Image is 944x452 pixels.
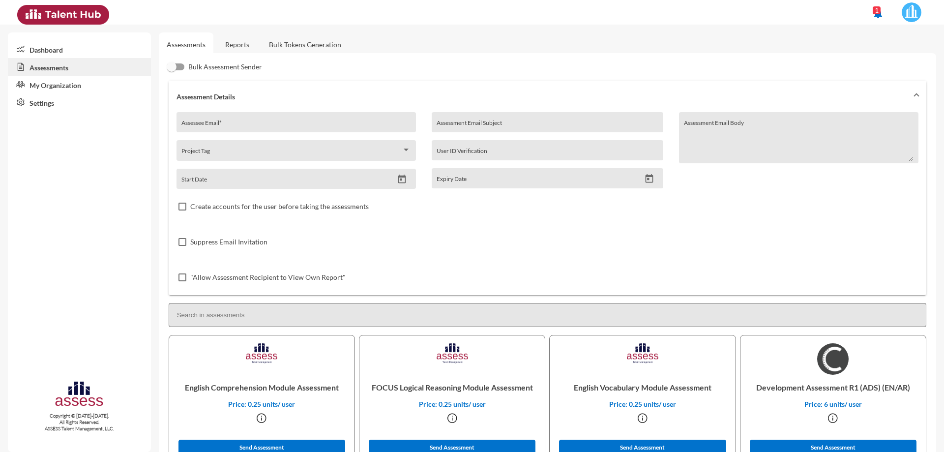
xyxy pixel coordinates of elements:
mat-icon: notifications [872,7,884,19]
img: assesscompany-logo.png [54,380,104,411]
p: Price: 0.25 units/ user [558,400,727,408]
p: Price: 0.25 units/ user [367,400,537,408]
p: English Comprehension Module Assessment [177,375,347,400]
p: English Vocabulary Module Assessment [558,375,727,400]
span: Bulk Assessment Sender [188,61,262,73]
span: Create accounts for the user before taking the assessments [190,201,369,212]
p: Price: 0.25 units/ user [177,400,347,408]
p: Development Assessment R1 (ADS) (EN/AR) [748,375,918,400]
mat-expansion-panel-header: Assessment Details [169,81,926,112]
div: Assessment Details [169,112,926,295]
a: Dashboard [8,40,151,58]
div: 1 [873,6,881,14]
a: Assessments [167,40,206,49]
p: Copyright © [DATE]-[DATE]. All Rights Reserved. ASSESS Talent Management, LLC. [8,413,151,432]
button: Open calendar [393,174,411,184]
a: Settings [8,93,151,111]
a: Reports [217,32,257,57]
span: Suppress Email Invitation [190,236,267,248]
button: Open calendar [641,174,658,184]
p: FOCUS Logical Reasoning Module Assessment [367,375,537,400]
a: Assessments [8,58,151,76]
a: Bulk Tokens Generation [261,32,349,57]
mat-panel-title: Assessment Details [177,92,907,101]
p: Price: 6 units/ user [748,400,918,408]
a: My Organization [8,76,151,93]
input: Search in assessments [169,303,926,327]
span: "Allow Assessment Recipient to View Own Report" [190,271,346,283]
